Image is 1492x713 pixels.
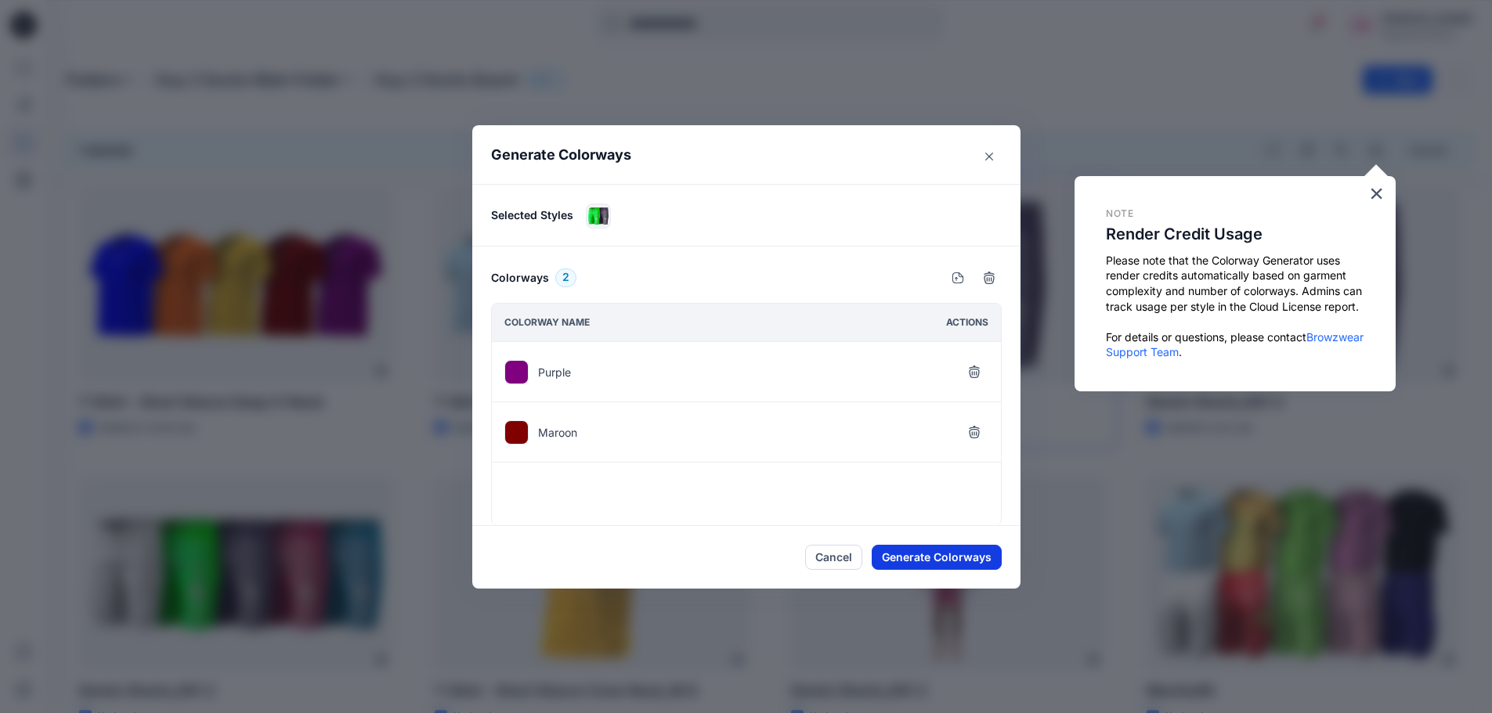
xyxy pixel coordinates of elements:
p: Colorway name [504,315,590,331]
button: Close [977,144,1002,169]
span: . [1179,345,1182,358]
h2: Render Credit Usage [1106,225,1364,243]
p: Selected Styles [491,207,573,223]
button: Cancel [805,545,862,570]
span: For details or questions, please contact [1106,330,1306,344]
p: Please note that the Colorway Generator uses render credits automatically based on garment comple... [1106,253,1364,314]
p: Maroon [538,424,577,441]
a: Browzwear Support Team [1106,330,1367,359]
h6: Colorways [491,268,549,287]
p: Note [1106,207,1364,221]
button: Close [1369,181,1384,206]
img: Denim Shorts_001 4 [587,204,610,228]
p: Actions [946,315,988,331]
p: Purple [538,364,571,380]
span: 2 [562,268,569,287]
header: Generate Colorways [472,125,1021,184]
button: Generate Colorways [872,545,1002,570]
